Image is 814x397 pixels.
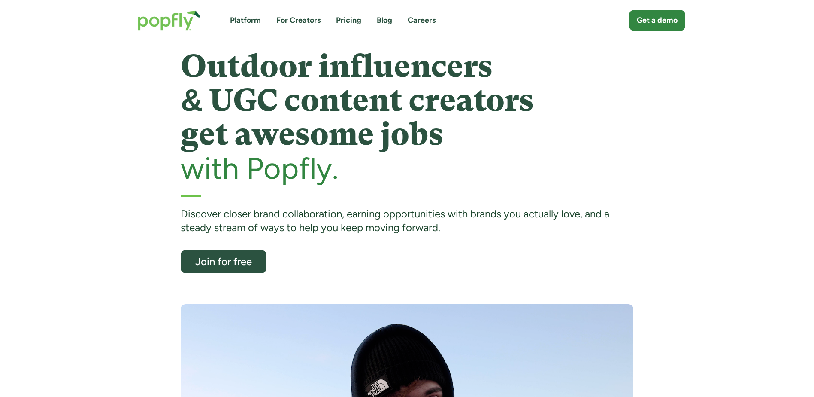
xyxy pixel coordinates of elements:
[181,207,633,235] div: Discover closer brand collaboration, earning opportunities with brands you actually love, and a s...
[276,15,321,26] a: For Creators
[181,49,633,152] h1: Outdoor influencers & UGC content creators get awesome jobs
[230,15,261,26] a: Platform
[637,15,678,26] div: Get a demo
[181,250,266,273] a: Join for free
[188,256,259,267] div: Join for free
[629,10,685,31] a: Get a demo
[408,15,436,26] a: Careers
[377,15,392,26] a: Blog
[336,15,361,26] a: Pricing
[129,2,209,39] a: home
[181,152,633,185] h2: with Popfly.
